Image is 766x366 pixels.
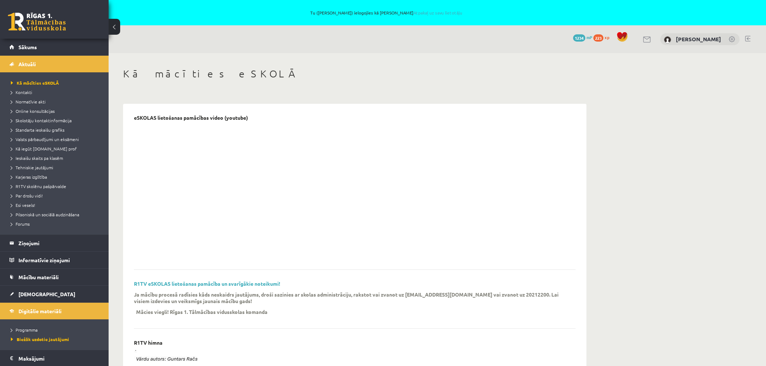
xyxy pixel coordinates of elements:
span: mP [586,34,592,40]
a: Atpakaļ uz savu lietotāju [413,10,462,16]
a: Kā iegūt [DOMAIN_NAME] prof [11,145,101,152]
a: Rīgas 1. Tālmācības vidusskola [8,13,66,31]
span: Tu ([PERSON_NAME]) ielogojies kā [PERSON_NAME] [83,10,689,15]
a: Programma [11,327,101,333]
span: Par drošu vidi! [11,193,43,199]
a: [PERSON_NAME] [676,35,721,43]
span: Esi vesels! [11,202,35,208]
span: xp [605,34,609,40]
a: Par drošu vidi! [11,192,101,199]
span: Aktuāli [18,61,36,67]
a: Ieskaišu skaits pa klasēm [11,155,101,161]
p: eSKOLAS lietošanas pamācības video (youtube) [134,115,248,121]
a: Kontakti [11,89,101,95]
a: Digitālie materiāli [9,303,100,319]
a: Normatīvie akti [11,98,101,105]
span: Pilsoniskā un sociālā audzināšana [11,212,79,217]
p: Mācies viegli! [136,308,169,315]
span: Standarta ieskaišu grafiks [11,127,64,133]
a: 1234 mP [573,34,592,40]
p: R1TV himna [134,340,163,346]
span: Valsts pārbaudījumi un eksāmeni [11,136,79,142]
span: [DEMOGRAPHIC_DATA] [18,291,75,297]
span: Kā mācīties eSKOLĀ [11,80,59,86]
span: Mācību materiāli [18,274,59,280]
p: Ja mācību procesā radīsies kāds neskaidrs jautājums, droši sazinies ar skolas administrāciju, rak... [134,291,565,304]
a: R1TV skolēnu pašpārvalde [11,183,101,190]
img: Margarita Petruse [664,36,671,43]
a: Biežāk uzdotie jautājumi [11,336,101,342]
legend: Informatīvie ziņojumi [18,252,100,268]
a: Kā mācīties eSKOLĀ [11,80,101,86]
span: Programma [11,327,38,333]
span: 1234 [573,34,585,42]
a: Sākums [9,39,100,55]
a: Skolotāju kontaktinformācija [11,117,101,124]
span: Kā iegūt [DOMAIN_NAME] prof [11,146,77,152]
a: Valsts pārbaudījumi un eksāmeni [11,136,101,142]
span: Biežāk uzdotie jautājumi [11,336,69,342]
a: [DEMOGRAPHIC_DATA] [9,286,100,302]
span: Sākums [18,44,37,50]
a: Forums [11,221,101,227]
span: 223 [593,34,603,42]
span: Normatīvie akti [11,99,46,105]
span: Karjeras izglītība [11,174,47,180]
span: Digitālie materiāli [18,308,62,314]
a: Tehniskie jautājumi [11,164,101,171]
span: R1TV skolēnu pašpārvalde [11,183,66,189]
a: Ziņojumi [9,235,100,251]
a: Online konsultācijas [11,108,101,114]
h1: Kā mācīties eSKOLĀ [123,68,586,80]
a: Informatīvie ziņojumi [9,252,100,268]
a: Karjeras izglītība [11,174,101,180]
legend: Ziņojumi [18,235,100,251]
a: Esi vesels! [11,202,101,208]
p: Rīgas 1. Tālmācības vidusskolas komanda [170,308,268,315]
span: Ieskaišu skaits pa klasēm [11,155,63,161]
span: Skolotāju kontaktinformācija [11,118,72,123]
a: Standarta ieskaišu grafiks [11,127,101,133]
a: Mācību materiāli [9,269,100,285]
span: Kontakti [11,89,32,95]
a: 223 xp [593,34,613,40]
span: Tehniskie jautājumi [11,165,53,170]
span: Online konsultācijas [11,108,55,114]
span: Forums [11,221,30,227]
a: Pilsoniskā un sociālā audzināšana [11,211,101,218]
a: Aktuāli [9,56,100,72]
a: R1TV eSKOLAS lietošanas pamācība un svarīgākie noteikumi! [134,280,280,287]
